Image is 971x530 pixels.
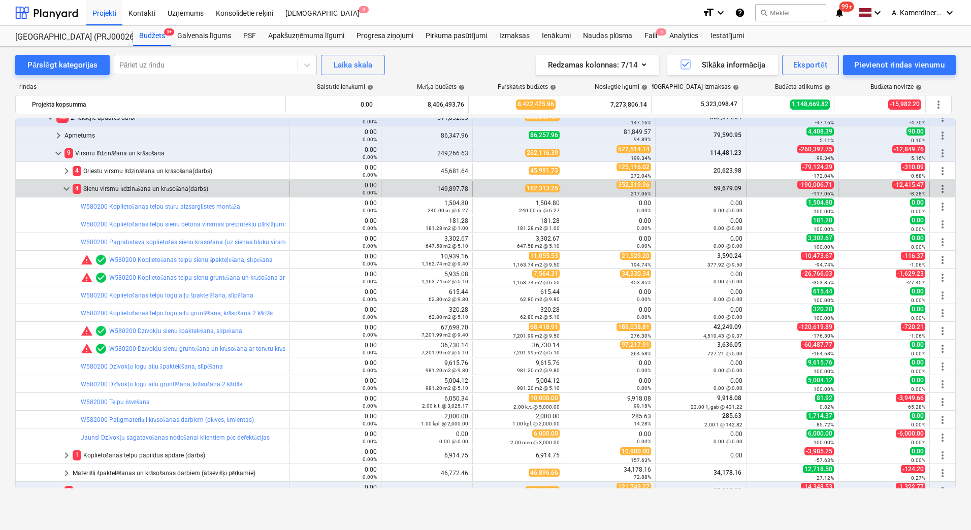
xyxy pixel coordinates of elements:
span: 0.00 [910,234,925,242]
a: W580200 Dzīvokļu logu ailu gruntēšana, krāsošana 2 kārtās [81,381,242,388]
div: Pievienot rindas vienumu [854,58,945,72]
div: 0.00 [660,217,742,231]
small: 1,163.74 m2 @ 5.10 [422,279,468,284]
div: 181.28 [385,217,468,231]
span: 114,481.23 [709,149,742,156]
div: Pārskatīts budžets [498,83,556,91]
a: Analytics [663,26,704,46]
div: Izmaksas [493,26,536,46]
small: 62.80 m2 @ 9.80 [429,296,468,302]
div: Apakšuzņēmuma līgumi [262,26,350,46]
small: 194.74% [631,262,651,268]
a: Faili5 [638,26,663,46]
div: 320.28 [477,306,560,320]
span: 320.28 [812,305,834,313]
div: Budžeta novirze [870,83,922,91]
small: -1.06% [910,333,925,339]
span: Vairāk darbību [936,183,949,195]
div: 0.00 [294,235,377,249]
small: 7,201.99 m2 @ 9.40 [422,332,468,338]
span: Faktiskās izmaksas pārsniedz pārskatīto budžetu [81,272,93,284]
a: Galvenais līgums [171,26,237,46]
small: 62.80 m2 @ 5.10 [520,314,560,320]
span: 0.00 [910,216,925,224]
span: 34,330.34 [620,270,651,278]
div: 0.00 [294,288,377,303]
small: 0.00% [637,243,651,249]
div: 320.28 [385,306,468,320]
div: 615.44 [477,288,560,303]
div: Faili [638,26,663,46]
div: 0.00 [294,306,377,320]
small: -94.74% [815,262,834,268]
a: W582000 Palīgmateriāli krāsošanas darbiem (plēves, līmlentas) [81,416,254,423]
span: 7,564.31 [532,270,560,278]
a: W582000 Telpu žāvēšana [81,399,150,406]
a: W580200 Dzīvokļu logu aiļu špaktelēšana, slīpēšana [81,363,223,370]
i: keyboard_arrow_down [715,7,727,19]
span: keyboard_arrow_right [60,165,73,177]
small: 0.00% [637,314,651,320]
small: 100.00% [814,226,834,232]
span: Vairāk darbību [936,343,949,355]
small: 0.00% [911,315,925,321]
div: Budžets [133,26,171,46]
span: 189,038.81 [617,323,651,331]
div: 8,406,493.76 [381,96,464,113]
i: keyboard_arrow_down [871,7,884,19]
small: 0.00% [363,225,377,231]
span: Vairāk darbību [936,272,949,284]
span: Vairāk darbību [936,147,949,159]
div: 86,347.96 [385,132,468,139]
small: -99.34% [815,155,834,161]
small: 100.00% [814,315,834,321]
div: 5,935.08 [385,271,468,285]
small: 0.10% [911,138,925,143]
div: Virsmu līdzināšana un krāsošana [64,145,285,161]
a: Naudas plūsma [577,26,639,46]
small: 0.00% [363,137,377,142]
small: -0.68% [910,173,925,179]
small: -1.06% [910,262,925,268]
span: help [914,84,922,90]
small: -176.30% [812,333,834,339]
div: Sīkāka informācija [679,58,766,72]
small: -5.16% [910,155,925,161]
a: Jauns! Dzīvokļu sagatavošanas nodošanai klientiem pēc defektācijas [81,434,270,441]
span: 1,504.80 [806,198,834,207]
span: Vairāk darbību [936,236,949,248]
span: Vairāk darbību [936,218,949,230]
div: 0.00 [660,306,742,320]
span: -260,397.75 [797,145,834,153]
small: 0.00 @ 0.00 [714,225,742,231]
div: 1,504.80 [477,200,560,214]
span: help [457,84,465,90]
a: Pirkuma pasūtījumi [419,26,493,46]
div: 249,266.63 [385,150,468,157]
a: PSF [237,26,262,46]
div: Laika skala [334,58,372,72]
span: search [760,9,768,17]
span: Vairāk darbību [936,414,949,426]
a: W580200 Koplietošanas telpu logu aiļu špaktelēšana, slīpēšana [81,292,253,299]
small: 0.00% [911,209,925,214]
span: 262,116.39 [525,149,560,157]
div: Mērķa budžets [417,83,465,91]
a: Progresa ziņojumi [350,26,419,46]
div: Saistītie ienākumi [317,83,373,91]
small: 0.00% [363,314,377,320]
span: 3,636.05 [716,341,742,348]
small: 181.28 m2 @ 1.00 [517,225,560,231]
span: 181.28 [812,216,834,224]
div: 0.00 [290,96,373,113]
small: 147.16% [631,120,651,125]
div: 7,273,806.14 [564,96,647,113]
small: 647.58 m2 @ 5.10 [517,243,560,249]
small: -4.70% [910,120,925,125]
div: 36,730.14 [385,342,468,356]
small: 0.00% [363,172,377,178]
small: 1,163.74 m2 @ 6.50 [513,280,560,285]
small: 0.00% [911,244,925,250]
